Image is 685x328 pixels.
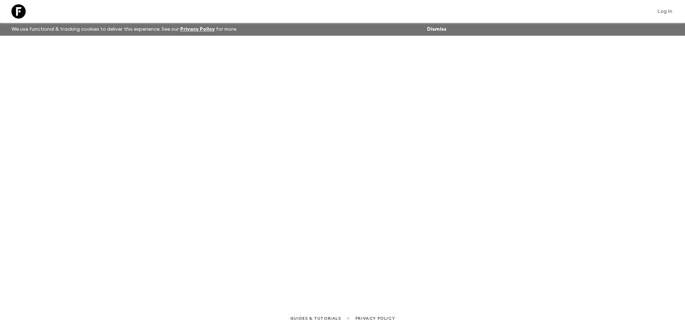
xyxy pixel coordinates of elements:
button: Dismiss [425,24,448,34]
a: Privacy Policy [355,314,395,322]
a: Privacy Policy [180,27,215,32]
a: Log in [654,6,676,16]
a: Guides & Tutorials [290,314,341,322]
p: We use functional & tracking cookies to deliver this experience. See our for more. [9,23,240,36]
